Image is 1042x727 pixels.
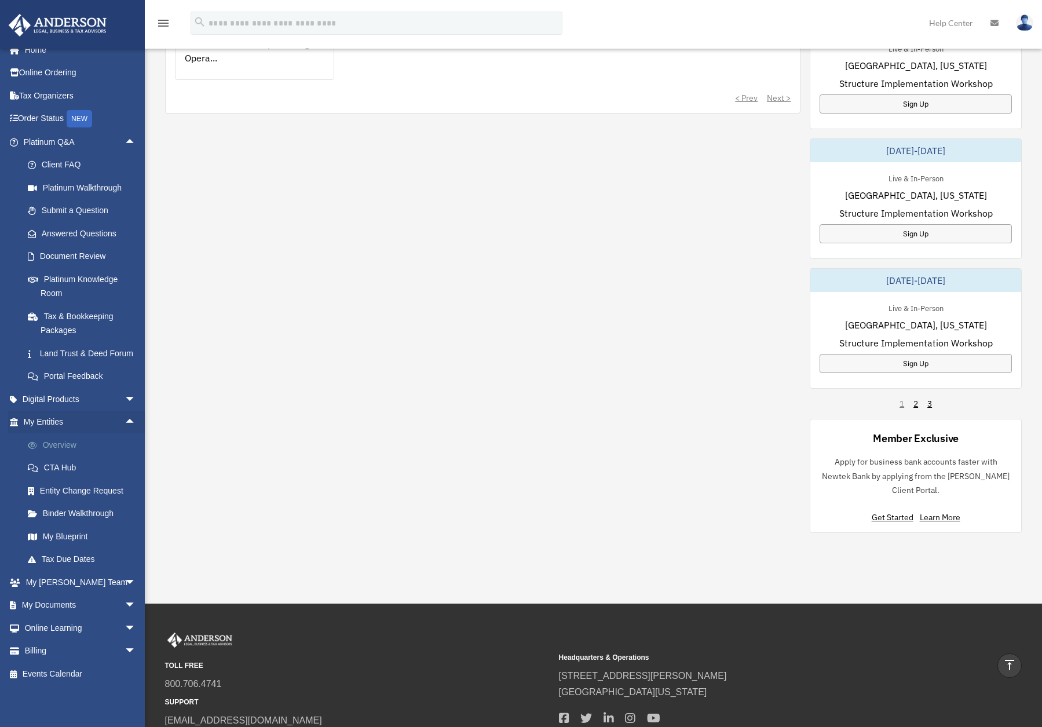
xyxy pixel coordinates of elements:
small: SUPPORT [165,696,551,708]
a: menu [156,20,170,30]
i: search [193,16,206,28]
a: Entity Change Request [16,479,153,502]
a: Portal Feedback [16,365,153,388]
a: My Documentsarrow_drop_down [8,594,153,617]
i: menu [156,16,170,30]
a: My Blueprint [16,525,153,548]
a: Online Learningarrow_drop_down [8,616,153,640]
span: arrow_drop_down [125,594,148,618]
a: Order StatusNEW [8,107,153,131]
span: arrow_drop_down [125,388,148,411]
span: [GEOGRAPHIC_DATA], [US_STATE] [845,318,987,332]
div: [DATE]-[DATE] [810,139,1021,162]
span: arrow_drop_down [125,571,148,594]
small: TOLL FREE [165,660,551,672]
div: [DATE]-[DATE] [810,269,1021,292]
a: Tax & Bookkeeping Packages [16,305,153,342]
a: 3 [927,398,932,410]
a: Document Review [16,245,153,268]
div: Live & In-Person [879,301,953,313]
a: [STREET_ADDRESS][PERSON_NAME] [559,671,727,681]
a: Platinum Knowledge Room [16,268,153,305]
span: arrow_drop_down [125,640,148,663]
div: NEW [67,110,92,127]
small: Headquarters & Operations [559,652,945,664]
a: Learn More [920,512,960,523]
a: 2 [913,398,918,410]
a: Land Trust & Deed Forum [16,342,153,365]
a: Billingarrow_drop_down [8,640,153,663]
a: Get Started [872,512,918,523]
span: arrow_drop_down [125,616,148,640]
span: Structure Implementation Workshop [839,336,993,350]
a: Platinum Q&Aarrow_drop_up [8,130,153,154]
a: Tax Due Dates [16,548,153,571]
span: [GEOGRAPHIC_DATA], [US_STATE] [845,59,987,72]
a: Overview [16,433,153,456]
span: Structure Implementation Workshop [839,206,993,220]
a: CTA Hub [16,456,153,480]
p: Apply for business bank accounts faster with Newtek Bank by applying from the [PERSON_NAME] Clien... [820,455,1012,498]
a: [EMAIL_ADDRESS][DOMAIN_NAME] [165,715,322,725]
a: Binder Walkthrough [16,502,153,525]
a: Sign Up [820,354,1012,373]
a: Platinum Walkthrough [16,176,153,199]
a: Submit a Question [16,199,153,222]
a: Events Calendar [8,662,153,685]
div: Member Exclusive [873,431,959,445]
a: Sign Up [820,224,1012,243]
a: Sign Up [820,94,1012,114]
div: Live & In-Person [879,171,953,184]
a: Answered Questions [16,222,153,245]
img: Anderson Advisors Platinum Portal [5,14,110,36]
i: vertical_align_top [1003,658,1017,672]
span: arrow_drop_up [125,130,148,154]
a: 800.706.4741 [165,679,222,689]
img: User Pic [1016,14,1033,31]
a: Digital Productsarrow_drop_down [8,388,153,411]
span: Structure Implementation Workshop [839,76,993,90]
span: arrow_drop_up [125,411,148,434]
a: My Entitiesarrow_drop_up [8,411,153,434]
a: Home [8,38,148,61]
a: Client FAQ [16,154,153,177]
a: My [PERSON_NAME] Teamarrow_drop_down [8,571,153,594]
img: Anderson Advisors Platinum Portal [165,633,235,648]
span: [GEOGRAPHIC_DATA], [US_STATE] [845,188,987,202]
a: Online Ordering [8,61,153,85]
a: [GEOGRAPHIC_DATA][US_STATE] [559,687,707,697]
a: Tax Organizers [8,84,153,107]
a: vertical_align_top [997,653,1022,678]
